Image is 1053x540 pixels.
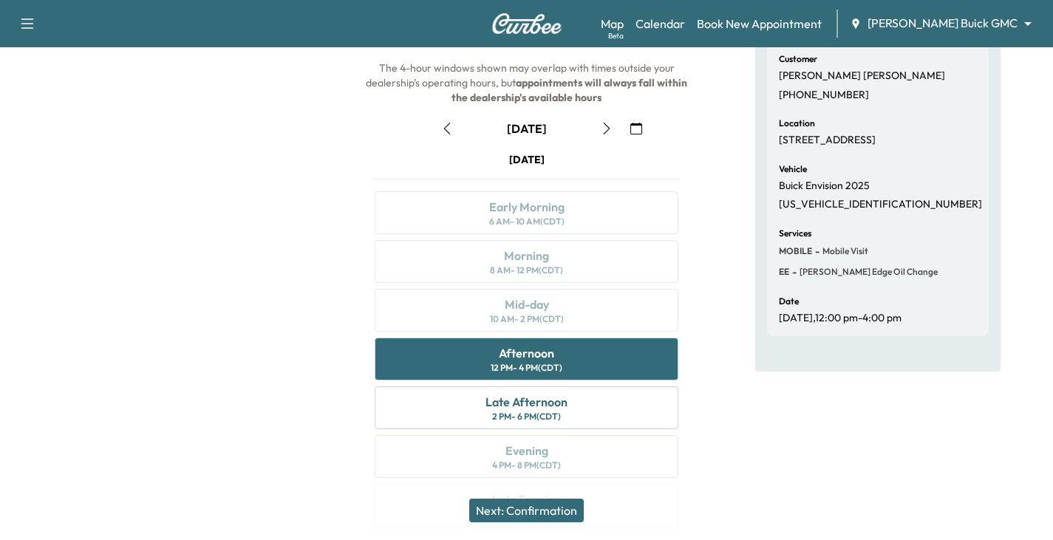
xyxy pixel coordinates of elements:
span: - [812,244,819,259]
h6: Vehicle [779,165,807,174]
button: Next: Confirmation [469,499,584,522]
div: Late Afternoon [485,393,568,411]
span: Mobile Visit [819,245,868,257]
h6: Customer [779,55,817,64]
h6: Services [779,229,811,238]
span: - [789,264,797,279]
span: The arrival window the night before the service date. The 4-hour windows shown may overlap with t... [366,17,689,104]
div: Beta [608,30,624,41]
div: 2 PM - 6 PM (CDT) [492,411,561,423]
div: Afternoon [499,344,554,362]
b: appointments will always fall within the dealership's available hours [451,76,689,104]
span: MOBILE [779,245,812,257]
p: [PHONE_NUMBER] [779,89,869,102]
h6: Location [779,119,815,128]
img: Curbee Logo [491,13,562,34]
a: Book New Appointment [697,15,822,33]
div: [DATE] [507,120,547,137]
p: [US_VEHICLE_IDENTIFICATION_NUMBER] [779,198,982,211]
div: 12 PM - 4 PM (CDT) [491,362,562,374]
span: EE [779,266,789,278]
p: [DATE] , 12:00 pm - 4:00 pm [779,312,902,325]
h6: Date [779,297,799,306]
p: [STREET_ADDRESS] [779,134,876,147]
a: MapBeta [601,15,624,33]
div: [DATE] [509,152,545,167]
a: Calendar [635,15,685,33]
span: Ewing Edge Oil Change [797,266,938,278]
span: [PERSON_NAME] Buick GMC [868,15,1018,32]
p: Buick Envision 2025 [779,180,870,193]
p: [PERSON_NAME] [PERSON_NAME] [779,69,945,83]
